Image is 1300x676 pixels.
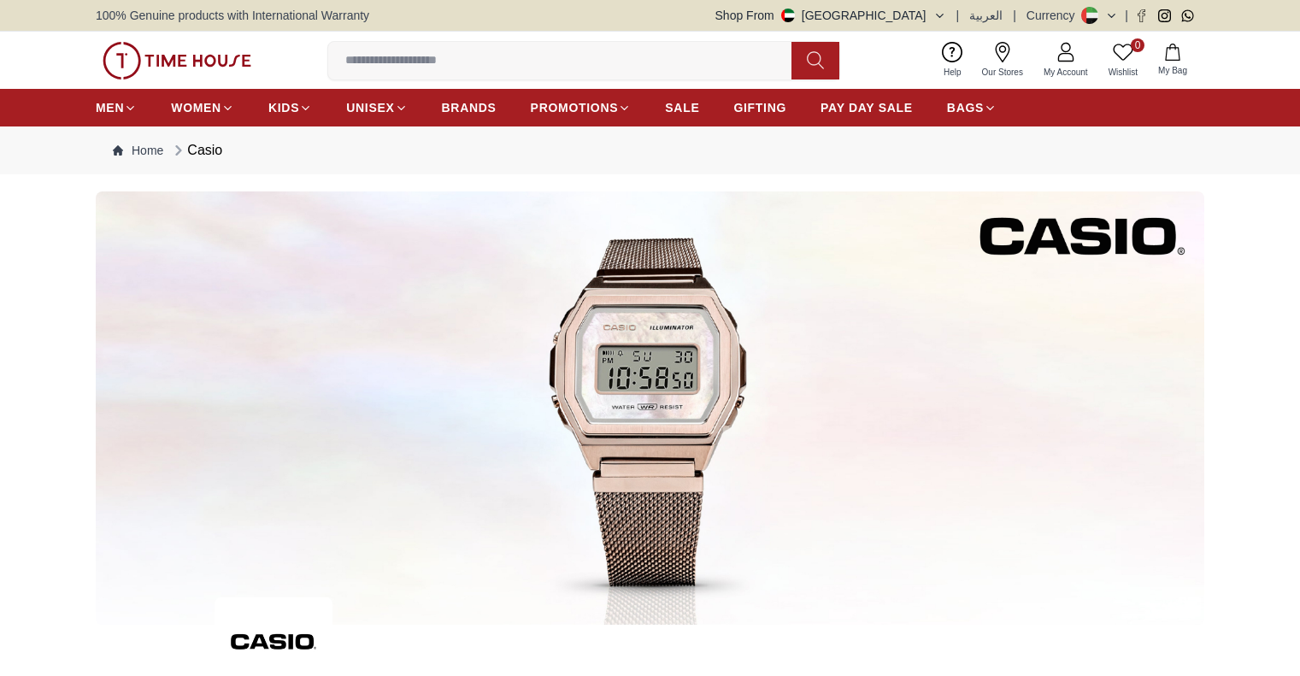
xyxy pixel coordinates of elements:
[1098,38,1148,82] a: 0Wishlist
[972,38,1033,82] a: Our Stores
[1135,9,1148,22] a: Facebook
[1148,40,1197,80] button: My Bag
[268,92,312,123] a: KIDS
[1181,9,1194,22] a: Whatsapp
[531,99,619,116] span: PROMOTIONS
[170,140,222,161] div: Casio
[781,9,795,22] img: United Arab Emirates
[96,92,137,123] a: MEN
[96,99,124,116] span: MEN
[933,38,972,82] a: Help
[821,99,913,116] span: PAY DAY SALE
[268,99,299,116] span: KIDS
[346,92,407,123] a: UNISEX
[1158,9,1171,22] a: Instagram
[96,191,1204,625] img: ...
[715,7,946,24] button: Shop From[GEOGRAPHIC_DATA]
[969,7,1003,24] button: العربية
[442,92,497,123] a: BRANDS
[947,92,997,123] a: BAGS
[113,142,163,159] a: Home
[733,92,786,123] a: GIFTING
[1151,64,1194,77] span: My Bag
[733,99,786,116] span: GIFTING
[1131,38,1144,52] span: 0
[442,99,497,116] span: BRANDS
[665,99,699,116] span: SALE
[956,7,960,24] span: |
[531,92,632,123] a: PROMOTIONS
[975,66,1030,79] span: Our Stores
[821,92,913,123] a: PAY DAY SALE
[937,66,968,79] span: Help
[1013,7,1016,24] span: |
[1125,7,1128,24] span: |
[171,99,221,116] span: WOMEN
[1026,7,1082,24] div: Currency
[665,92,699,123] a: SALE
[103,42,251,79] img: ...
[171,92,234,123] a: WOMEN
[346,99,394,116] span: UNISEX
[947,99,984,116] span: BAGS
[96,126,1204,174] nav: Breadcrumb
[1102,66,1144,79] span: Wishlist
[96,7,369,24] span: 100% Genuine products with International Warranty
[1037,66,1095,79] span: My Account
